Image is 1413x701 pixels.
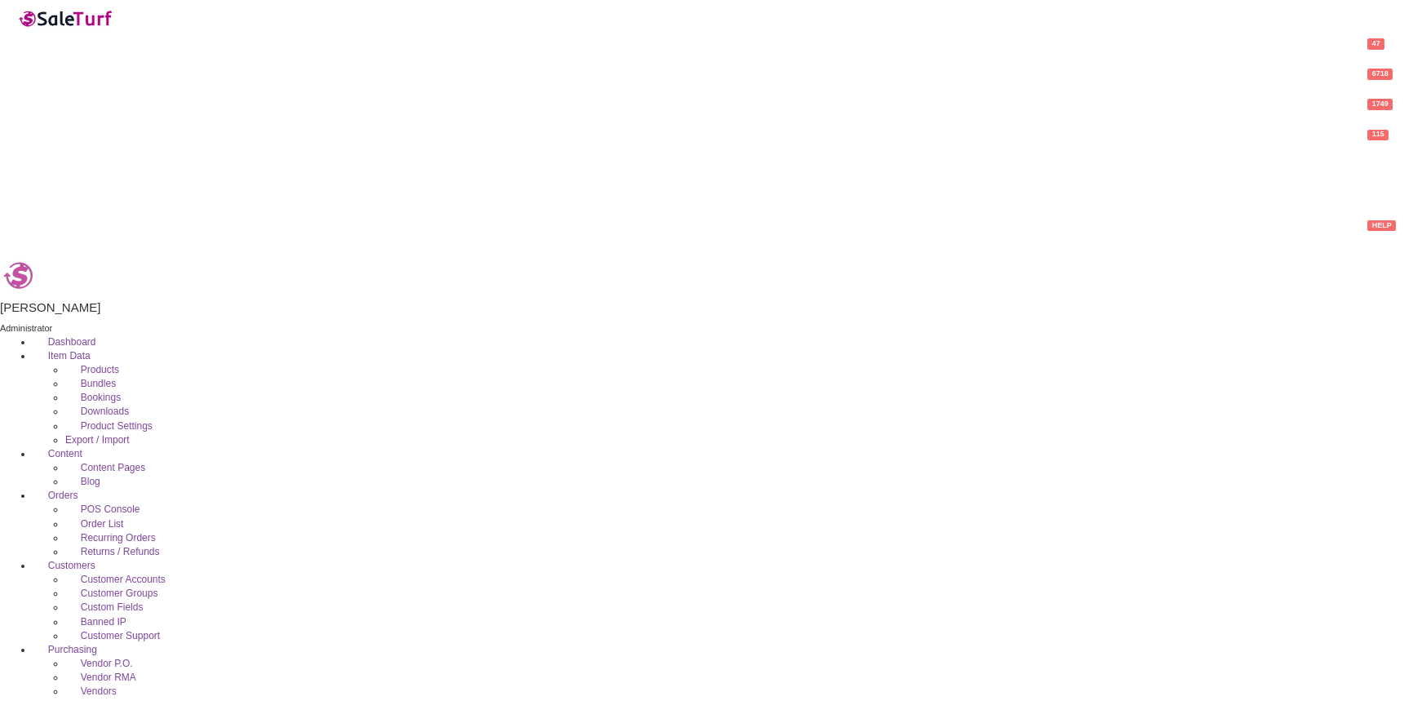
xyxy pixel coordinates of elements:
[81,601,144,613] span: Custom Fields
[81,392,121,403] span: Bookings
[48,350,91,362] span: Item Data
[65,406,129,417] a: Downloads
[81,504,140,515] span: POS Console
[81,518,124,530] span: Order List
[81,574,166,585] span: Customer Accounts
[81,630,160,641] span: Customer Support
[65,532,156,543] a: Recurring Orders
[65,672,136,683] a: Vendor RMA
[48,490,78,501] span: Orders
[48,560,95,571] span: Customers
[65,462,145,473] a: Content Pages
[48,644,97,655] span: Purchasing
[65,616,126,628] a: Banned IP
[1367,130,1389,140] span: 115
[81,616,126,628] span: Banned IP
[1367,38,1384,49] span: 47
[65,364,119,375] a: Products
[81,462,145,473] span: Content Pages
[81,476,100,487] span: Blog
[65,588,157,599] a: Customer Groups
[65,658,133,669] a: Vendor P.O.
[65,601,143,613] a: Custom Fields
[1367,99,1393,109] span: 1749
[1367,69,1393,79] span: 6718
[81,364,119,375] span: Products
[33,336,95,348] a: Dashboard
[65,546,159,557] a: Returns / Refunds
[1355,212,1413,242] a: HELP
[81,406,129,417] span: Downloads
[81,588,158,599] span: Customer Groups
[81,378,116,389] span: Bundles
[81,546,160,557] span: Returns / Refunds
[65,685,117,697] a: Vendors
[17,7,115,29] img: SaleTurf
[65,574,166,585] a: Customer Accounts
[65,392,121,403] a: Bookings
[48,336,96,348] span: Dashboard
[81,658,133,669] span: Vendor P.O.
[81,532,156,543] span: Recurring Orders
[65,518,123,530] a: Order List
[48,448,82,459] span: Content
[81,420,153,432] span: Product Settings
[65,434,130,446] a: Export / Import
[65,378,116,389] a: Bundles
[81,672,136,683] span: Vendor RMA
[1367,220,1396,231] span: HELP
[81,685,117,697] span: Vendors
[65,504,140,515] a: POS Console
